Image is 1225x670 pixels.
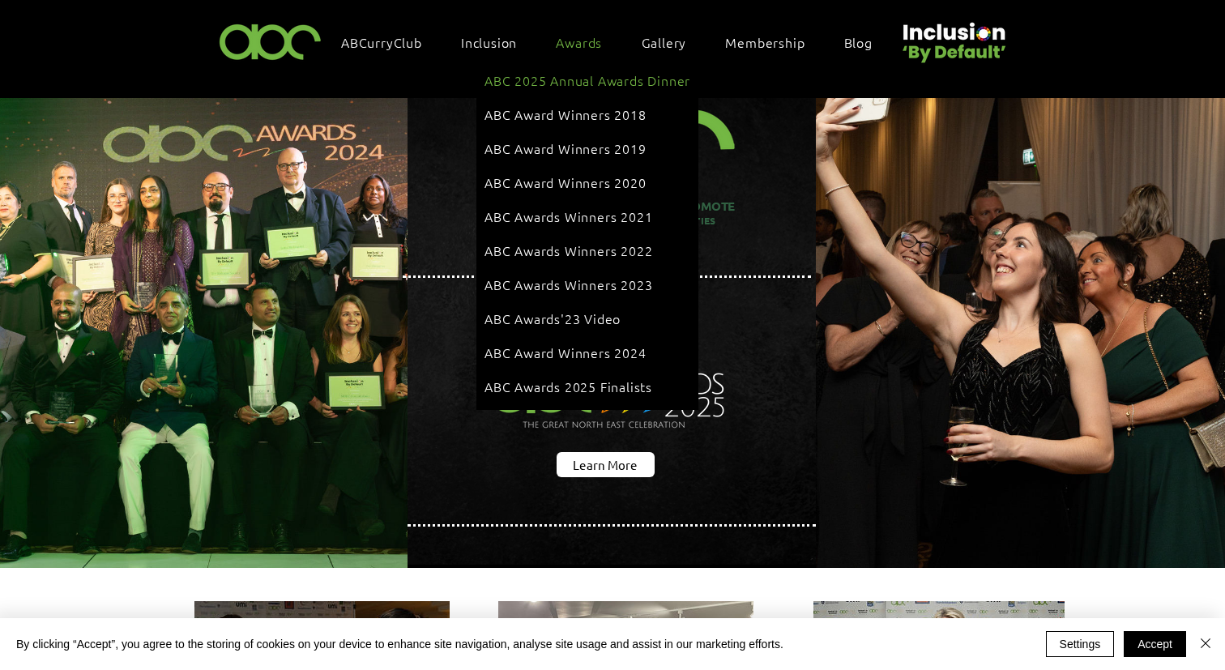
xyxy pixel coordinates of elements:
[484,139,647,157] span: ABC Award Winners 2019
[557,452,655,477] a: Learn More
[484,201,690,232] a: ABC Awards Winners 2021
[642,33,687,51] span: Gallery
[408,98,817,565] img: abc background hero black.png
[484,105,647,123] span: ABC Award Winners 2018
[484,371,690,402] a: ABC Awards 2025 Finalists
[484,241,652,259] span: ABC Awards Winners 2022
[484,173,647,191] span: ABC Award Winners 2020
[484,344,647,361] span: ABC Award Winners 2024
[484,65,690,96] a: ABC 2025 Annual Awards Dinner
[484,99,690,130] a: ABC Award Winners 2018
[1124,631,1186,657] button: Accept
[484,275,652,293] span: ABC Awards Winners 2023
[484,337,690,368] a: ABC Award Winners 2024
[725,33,805,51] span: Membership
[573,456,638,473] span: Learn More
[1196,634,1215,653] img: Close
[548,25,626,59] div: Awards
[453,25,541,59] div: Inclusion
[484,71,690,89] span: ABC 2025 Annual Awards Dinner
[556,33,602,51] span: Awards
[634,25,711,59] a: Gallery
[484,378,652,395] span: ABC Awards 2025 Finalists
[1046,631,1115,657] button: Settings
[476,57,698,410] div: Awards
[341,33,422,51] span: ABCurryClub
[484,303,690,334] a: ABC Awards'23 Video
[16,637,783,651] span: By clicking “Accept”, you agree to the storing of cookies on your device to enhance site navigati...
[484,235,690,266] a: ABC Awards Winners 2022
[461,33,517,51] span: Inclusion
[484,269,690,300] a: ABC Awards Winners 2023
[897,9,1009,65] img: Untitled design (22).png
[333,25,446,59] a: ABCurryClub
[844,33,873,51] span: Blog
[484,133,690,164] a: ABC Award Winners 2019
[215,17,327,65] img: ABC-Logo-Blank-Background-01-01-2.png
[484,167,690,198] a: ABC Award Winners 2020
[717,25,829,59] a: Membership
[484,309,621,327] span: ABC Awards'23 Video
[484,207,652,225] span: ABC Awards Winners 2021
[836,25,897,59] a: Blog
[1196,631,1215,657] button: Close
[333,25,897,59] nav: Site
[474,311,741,460] img: Northern Insights Double Pager Apr 2025.png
